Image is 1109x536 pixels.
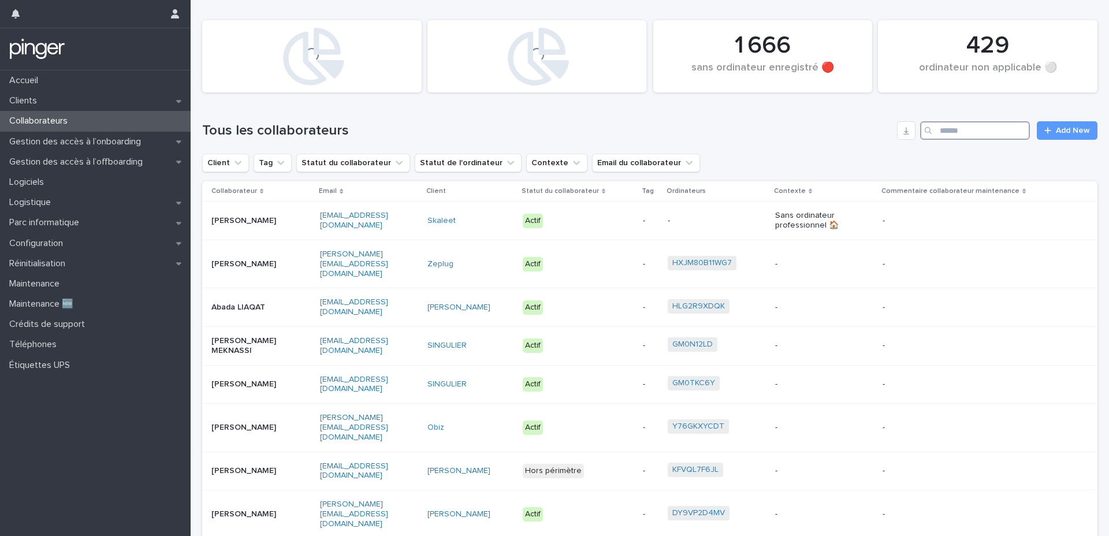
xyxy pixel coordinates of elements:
[672,258,732,268] a: HXJM80B11WG7
[202,240,1097,288] tr: [PERSON_NAME][PERSON_NAME][EMAIL_ADDRESS][DOMAIN_NAME]Zeplug Actif-HXJM80B11WG7 --
[775,211,847,230] p: Sans ordinateur professionnel 🏠
[883,379,1027,389] p: -
[883,509,1027,519] p: -
[1056,126,1090,135] span: Add New
[254,154,292,172] button: Tag
[643,216,659,226] p: -
[320,337,388,355] a: [EMAIL_ADDRESS][DOMAIN_NAME]
[523,300,543,315] div: Actif
[5,238,72,249] p: Configuration
[319,185,337,198] p: Email
[523,464,584,478] div: Hors périmètre
[643,341,659,351] p: -
[202,365,1097,404] tr: [PERSON_NAME][EMAIL_ADDRESS][DOMAIN_NAME]SINGULIER Actif-GM0TKC6Y --
[643,466,659,476] p: -
[775,423,847,433] p: -
[427,216,456,226] a: Skaleet
[427,423,444,433] a: Obiz
[202,202,1097,240] tr: [PERSON_NAME][EMAIL_ADDRESS][DOMAIN_NAME]Skaleet Actif--Sans ordinateur professionnel 🏠-
[5,157,152,167] p: Gestion des accès à l’offboarding
[211,259,284,269] p: [PERSON_NAME]
[202,288,1097,327] tr: Abada LIAQAT[EMAIL_ADDRESS][DOMAIN_NAME][PERSON_NAME] Actif-HLG2R9XDQK --
[643,379,659,389] p: -
[643,423,659,433] p: -
[211,466,284,476] p: [PERSON_NAME]
[5,339,66,350] p: Téléphones
[883,303,1027,312] p: -
[5,299,83,310] p: Maintenance 🆕
[320,298,388,316] a: [EMAIL_ADDRESS][DOMAIN_NAME]
[523,420,543,435] div: Actif
[667,185,706,198] p: Ordinateurs
[643,509,659,519] p: -
[427,341,467,351] a: SINGULIER
[320,462,388,480] a: [EMAIL_ADDRESS][DOMAIN_NAME]
[211,216,284,226] p: [PERSON_NAME]
[427,303,490,312] a: [PERSON_NAME]
[5,136,150,147] p: Gestion des accès à l’onboarding
[427,259,453,269] a: Zeplug
[523,257,543,271] div: Actif
[775,341,847,351] p: -
[211,379,284,389] p: [PERSON_NAME]
[526,154,587,172] button: Contexte
[643,259,659,269] p: -
[320,211,388,229] a: [EMAIL_ADDRESS][DOMAIN_NAME]
[202,452,1097,490] tr: [PERSON_NAME][EMAIL_ADDRESS][DOMAIN_NAME][PERSON_NAME] Hors périmètre-KFVQL7F6JL --
[672,508,725,518] a: DY9VP2D4MV
[211,423,284,433] p: [PERSON_NAME]
[5,258,75,269] p: Réinitialisation
[881,185,1019,198] p: Commentaire collaborateur maintenance
[211,303,284,312] p: Abada LIAQAT
[592,154,700,172] button: Email du collaborateur
[883,259,1027,269] p: -
[642,185,654,198] p: Tag
[320,375,388,393] a: [EMAIL_ADDRESS][DOMAIN_NAME]
[898,62,1078,86] div: ordinateur non applicable ⚪
[672,465,719,475] a: KFVQL7F6JL
[883,423,1027,433] p: -
[883,466,1027,476] p: -
[211,509,284,519] p: [PERSON_NAME]
[775,509,847,519] p: -
[320,250,388,278] a: [PERSON_NAME][EMAIL_ADDRESS][DOMAIN_NAME]
[5,197,60,208] p: Logistique
[898,31,1078,60] div: 429
[5,217,88,228] p: Parc informatique
[426,185,446,198] p: Client
[672,340,713,349] a: GM0N12LD
[5,177,53,188] p: Logiciels
[202,154,249,172] button: Client
[9,38,65,61] img: mTgBEunGTSyRkCgitkcU
[672,378,715,388] a: GM0TKC6Y
[202,404,1097,452] tr: [PERSON_NAME][PERSON_NAME][EMAIL_ADDRESS][DOMAIN_NAME]Obiz Actif-Y76GKXYCDT --
[643,303,659,312] p: -
[427,379,467,389] a: SINGULIER
[523,507,543,522] div: Actif
[668,216,740,226] p: -
[427,466,490,476] a: [PERSON_NAME]
[920,121,1030,140] input: Search
[5,116,77,126] p: Collaborateurs
[673,31,853,60] div: 1 666
[672,301,725,311] a: HLG2R9XDQK
[320,500,388,528] a: [PERSON_NAME][EMAIL_ADDRESS][DOMAIN_NAME]
[415,154,522,172] button: Statut de l'ordinateur
[774,185,806,198] p: Contexte
[427,509,490,519] a: [PERSON_NAME]
[523,338,543,353] div: Actif
[5,75,47,86] p: Accueil
[775,379,847,389] p: -
[5,360,79,371] p: Étiquettes UPS
[320,414,388,441] a: [PERSON_NAME][EMAIL_ADDRESS][DOMAIN_NAME]
[883,216,1027,226] p: -
[211,336,284,356] p: [PERSON_NAME] MEKNASSI
[1037,121,1097,140] a: Add New
[211,185,257,198] p: Collaborateur
[523,214,543,228] div: Actif
[523,377,543,392] div: Actif
[202,122,892,139] h1: Tous les collaborateurs
[5,278,69,289] p: Maintenance
[775,303,847,312] p: -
